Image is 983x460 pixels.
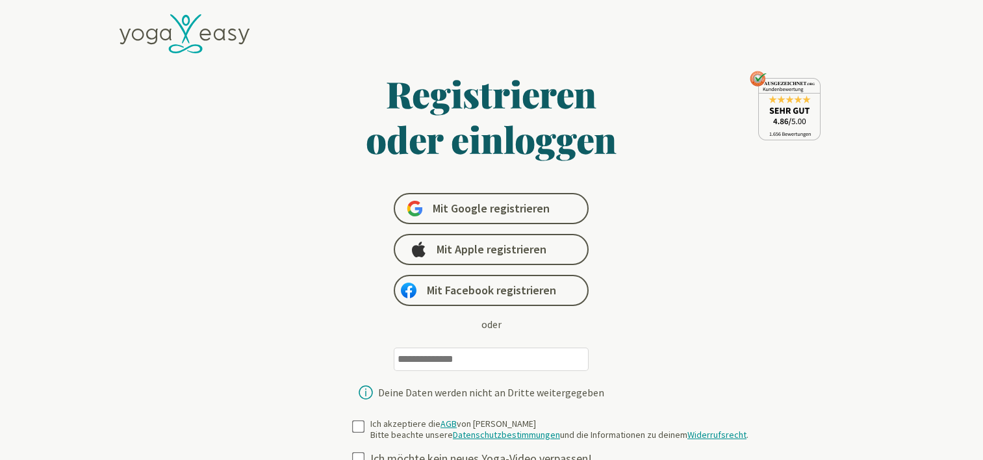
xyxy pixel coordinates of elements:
a: Widerrufsrecht [687,429,747,441]
span: Mit Facebook registrieren [427,283,556,298]
a: Mit Google registrieren [394,193,589,224]
a: AGB [440,418,457,429]
h1: Registrieren oder einloggen [240,71,743,162]
div: Deine Daten werden nicht an Dritte weitergegeben [378,387,604,398]
span: Mit Google registrieren [433,201,550,216]
a: Mit Facebook registrieren [394,275,589,306]
div: Ich akzeptiere die von [PERSON_NAME] Bitte beachte unsere und die Informationen zu deinem . [370,418,748,441]
a: Datenschutzbestimmungen [453,429,560,441]
span: Mit Apple registrieren [437,242,546,257]
div: oder [481,316,502,332]
a: Mit Apple registrieren [394,234,589,265]
img: ausgezeichnet_seal.png [750,71,821,140]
